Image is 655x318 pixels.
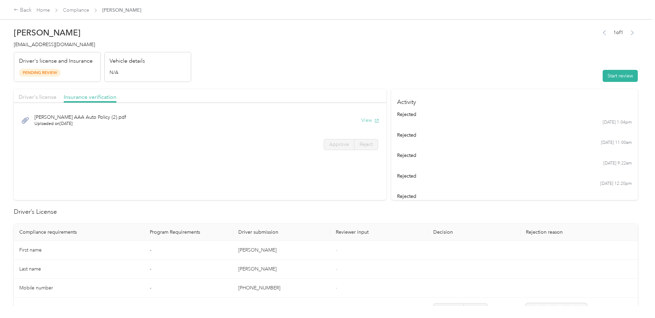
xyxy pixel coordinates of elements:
span: Reject [360,141,373,147]
span: N/A [110,69,118,76]
div: rejected [397,111,632,118]
span: [PERSON_NAME] [102,7,141,14]
span: Driver License expiration * [19,306,77,311]
span: Mobile number [19,285,53,291]
td: Last name [14,260,144,279]
iframe: Everlance-gr Chat Button Frame [616,279,655,318]
div: Back [14,6,32,14]
span: Uploaded on [DATE] [34,121,126,127]
th: Compliance requirements [14,224,144,241]
time: [DATE] 9:22am [603,160,632,167]
p: Vehicle details [110,57,145,65]
time: [DATE] 1:04pm [603,119,632,126]
time: [DATE] 12:20pm [600,181,632,187]
p: Driver's license and Insurance [19,57,93,65]
a: Home [37,7,50,13]
td: Mobile number [14,279,144,298]
div: rejected [397,193,632,200]
span: Insurance verification [64,94,116,100]
span: [EMAIL_ADDRESS][DOMAIN_NAME] [14,42,95,47]
a: Compliance [63,7,89,13]
div: rejected [397,131,632,139]
td: - [144,260,233,279]
button: Start review [603,70,638,82]
th: Program Requirements [144,224,233,241]
button: View [361,117,379,124]
span: Reject [469,306,482,311]
h2: [PERSON_NAME] [14,28,191,38]
span: Driver's license [19,94,56,100]
span: - [336,285,337,291]
td: [PHONE_NUMBER] [233,279,330,298]
td: - [144,241,233,260]
span: [PERSON_NAME] AAA Auto Policy (2).pdf [34,114,126,121]
td: - [144,279,233,298]
th: Decision [428,224,521,241]
th: Rejection reason [520,224,638,241]
span: First name [19,247,42,253]
td: [PERSON_NAME] [233,241,330,260]
h2: Driver’s License [14,207,638,216]
td: [PERSON_NAME] [233,260,330,279]
span: Approve [439,306,458,311]
th: Reviewer input [330,224,428,241]
time: [DATE] 11:00am [601,140,632,146]
span: Pending Review [19,69,61,77]
h4: Activity [391,89,638,111]
th: Driver submission [233,224,330,241]
span: - [336,247,337,253]
span: 1 of 1 [613,29,623,36]
span: - [336,306,337,311]
span: Approve [329,141,349,147]
span: Last name [19,266,41,272]
div: rejected [397,152,632,159]
div: rejected [397,172,632,180]
td: First name [14,241,144,260]
span: - [336,266,337,272]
